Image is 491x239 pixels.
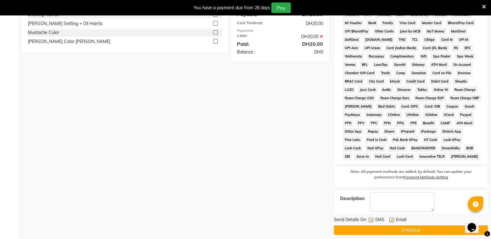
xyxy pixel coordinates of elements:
span: UPI Axis [343,45,360,52]
span: MyT Money [425,28,447,35]
span: UPI BharatPay [343,28,370,35]
span: BANKTANSFER [410,145,437,152]
span: UOnline [405,111,421,118]
span: Online W [432,86,450,93]
span: Credit Card [405,78,427,85]
span: Debit Card [429,78,450,85]
span: Gcash [463,103,476,110]
span: Room Charge EGP [414,95,446,102]
span: Bad Debts [376,103,397,110]
span: Spa Week [455,53,475,60]
span: Room Charge [453,86,478,93]
span: Benefit [421,120,436,127]
span: NT Cash [422,136,439,143]
span: Rupay [366,128,380,135]
div: You have a payment due from 26 days [194,5,270,11]
label: Note: All payment methods are added, by default. You can update your preferences from [340,169,482,182]
span: TCL [410,36,420,43]
div: Mustache Color [28,29,59,36]
span: SBI [343,153,352,160]
span: Nift [419,53,429,60]
span: UPI M [457,36,470,43]
span: ATH Movil [455,120,475,127]
span: MI Voucher [343,19,364,27]
span: Paypal [458,111,474,118]
div: Description: [340,195,365,202]
span: COnline [386,111,402,118]
span: BOB [464,145,475,152]
span: Tabby [415,86,429,93]
span: Send Details On [334,216,366,224]
span: Dittor App [343,128,363,135]
div: [PERSON_NAME] Color [PERSON_NAME] [28,38,110,45]
span: Master Card [420,19,443,27]
span: Pnb Bank GPay [391,136,420,143]
div: Payments [237,28,323,33]
span: Shoutlo [453,78,469,85]
span: Venmo [343,61,357,68]
span: UPI Union [362,45,382,52]
span: Paid in Cash [365,136,388,143]
span: Card: IDFC [399,103,420,110]
span: [PERSON_NAME] [449,153,480,160]
div: Paid: [232,40,280,48]
span: DefiDeal [343,36,361,43]
span: BFL [360,61,370,68]
span: PPG [395,120,406,127]
div: [PERSON_NAME] Setting + Oll Hairtic [28,20,103,27]
span: Lash Card [395,153,415,160]
span: LoanTap [372,61,390,68]
span: Spa Finder [431,53,452,60]
span: iPackage [419,128,438,135]
span: [DOMAIN_NAME] [363,36,394,43]
span: Family [381,19,395,27]
div: Balance : [232,49,280,55]
div: CASH [232,33,280,40]
span: PayMaya [343,111,362,118]
span: CEdge [422,36,436,43]
span: [PERSON_NAME] [343,103,374,110]
span: Card: IOB [423,103,442,110]
span: Complimentary [388,53,416,60]
span: Card M [439,36,454,43]
span: Juice by MCB [398,28,423,35]
iframe: chat widget [465,214,485,233]
span: Innovative TELR [417,153,446,160]
span: Nail Cash [388,145,407,152]
span: BTC [463,45,473,52]
span: Jazz Cash [358,86,378,93]
button: Pay [271,2,291,13]
span: Coupon [444,103,460,110]
span: Room Charge GBP [449,95,481,102]
span: Dreamfolks [440,145,462,152]
span: District App [440,128,463,135]
span: Bank [366,19,378,27]
span: Comp [394,70,407,77]
span: iPrepaid [399,128,417,135]
span: Room Charge Euro [378,95,411,102]
span: PPE [408,120,419,127]
span: MariDeal [449,28,467,35]
div: DH0 [280,49,328,55]
span: SOnline [423,111,439,118]
span: PPR [343,120,353,127]
span: CAMP [439,120,452,127]
span: Card (DL Bank) [421,45,449,52]
span: PPC [369,120,379,127]
span: Card (Indian Bank) [384,45,419,52]
button: Checkout [334,225,488,235]
span: Pine Labs [343,136,362,143]
div: DH20.00 [280,33,328,40]
span: THD [397,36,408,43]
span: Diners [383,128,397,135]
span: Discover [396,86,413,93]
span: Save-In [354,153,371,160]
span: SaveIN [392,61,408,68]
span: Visa Card [398,19,418,27]
span: Donation [410,70,428,77]
span: BharatPay Card [446,19,476,27]
span: Instamojo [364,111,384,118]
div: Cash Tendered: [232,20,280,27]
span: bKash [388,78,402,85]
span: City Card [367,78,386,85]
